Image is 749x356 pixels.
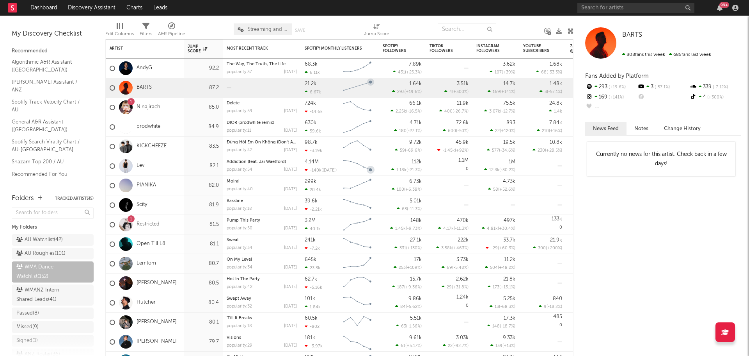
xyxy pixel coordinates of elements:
button: Change History [656,122,708,135]
span: 210 [542,129,549,133]
span: 577 [492,148,499,153]
span: 808 fans this week [622,52,665,57]
a: Đừng Hỏi Em Ổn Không (Don't Ask If I'm Okay) - Vina Hard [227,140,345,145]
svg: Chart title [340,98,375,117]
div: [DATE] [284,207,297,211]
div: 133k [552,216,562,222]
div: 10.8k [550,140,562,145]
div: 20.4k [305,187,321,192]
div: -- [637,92,689,102]
div: 66.1k [409,101,422,106]
span: Fans Added by Platform [585,73,649,79]
div: 45.9k [456,140,469,145]
div: 4 [689,92,741,102]
div: Filters [140,20,152,42]
div: [DATE] [284,246,297,250]
div: 7.89k [409,62,422,67]
svg: Chart title [340,78,375,98]
span: +28.5 % [546,148,561,153]
div: -140k ( [DATE] ) [305,168,337,173]
span: -16.5 % [407,109,421,114]
div: ( ) [436,245,469,250]
input: Search for folders... [12,208,94,219]
div: Edit Columns [105,29,134,39]
button: Notes [627,122,656,135]
span: 63 [402,207,407,211]
span: +130 % [407,246,421,250]
div: popularity: 59 [227,109,252,113]
div: 27.1k [410,238,422,243]
a: The Way, The Truth, The Life [227,62,286,66]
svg: Chart title [340,215,375,234]
span: 169 [493,90,500,94]
a: On My Level [227,258,252,262]
div: Instagram Followers [476,44,504,53]
a: Bassline [227,199,243,203]
span: 400 [444,109,453,114]
div: 3.62k [503,62,515,67]
div: -7.2k [305,246,320,251]
div: ( ) [392,89,422,94]
span: -29 [491,246,498,250]
div: 3.2M [305,218,316,223]
span: +30.4 % [499,227,514,231]
span: 1.4k [554,109,562,114]
div: My Discovery Checklist [12,29,94,39]
a: [PERSON_NAME] Assistant / ANZ [12,78,86,94]
a: Signed(1) [12,335,94,347]
a: WMA Dance Watchlist(152) [12,261,94,283]
div: 11.9k [457,101,469,106]
span: Streaming and Audience Overview [248,27,288,32]
span: 2.25k [396,109,406,114]
div: 98.7k [305,140,318,145]
div: ( ) [444,89,469,94]
span: 331 [399,246,406,250]
div: 17k [414,257,422,262]
a: Shazam Top 200 / AU [12,157,86,166]
div: 21.9k [550,238,562,243]
a: AU Watchlist(42) [12,234,94,246]
a: Hutcher [137,299,156,306]
div: Signed ( 1 ) [16,336,38,345]
div: ( ) [391,167,422,172]
svg: Chart title [340,254,375,274]
span: 22 [495,129,500,133]
div: ( ) [536,70,562,75]
span: +60.3 % [499,246,514,250]
div: 1.48k [550,81,562,86]
div: ( ) [486,245,515,250]
div: Artist [110,46,168,51]
a: Swept Away [227,297,251,301]
div: 82.0 [188,181,219,190]
span: +25.3 % [406,70,421,75]
a: DIOR (prodwhite remix) [227,121,274,125]
div: 3.51k [457,81,469,86]
div: 645k [305,257,316,262]
button: 99+ [717,5,722,11]
a: Levi [137,163,146,169]
span: 685 fans last week [622,52,711,57]
span: -50 % [457,129,467,133]
div: popularity: 42 [227,148,252,152]
div: Recommended [12,47,94,56]
span: 600 [448,129,456,133]
div: 59.6k [305,129,321,134]
div: A&R Pipeline [158,29,185,39]
a: Passed(8) [12,308,94,319]
div: Spotify Monthly Listeners [305,46,363,51]
div: 497k [504,218,515,223]
span: -34.6 % [500,148,514,153]
div: Jump Score [188,44,207,54]
svg: Chart title [340,176,375,195]
svg: Chart title [340,195,375,215]
span: +19.6 % [607,85,626,89]
div: 630k [305,120,316,125]
div: Bassline [227,199,297,203]
div: ( ) [488,187,515,192]
div: [DATE] [284,109,297,113]
div: 3.73k [456,257,469,262]
div: Currently no news for this artist. Check back in a few days! [587,142,735,176]
div: ( ) [487,148,515,153]
span: 431 [398,70,405,75]
span: +120 % [501,129,514,133]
